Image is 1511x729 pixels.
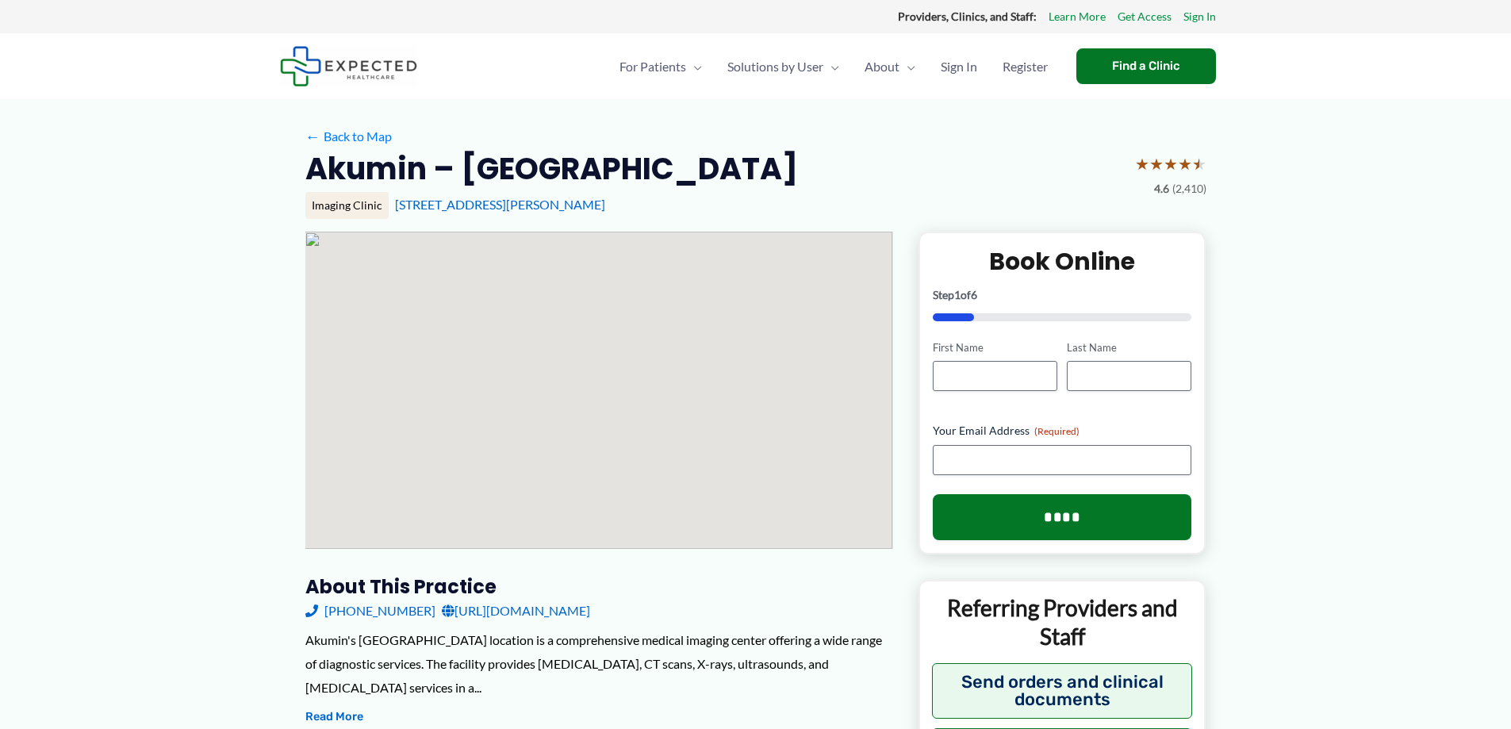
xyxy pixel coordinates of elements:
a: Register [990,39,1060,94]
div: Imaging Clinic [305,192,389,219]
label: Last Name [1067,340,1191,355]
span: Register [1003,39,1048,94]
span: 6 [971,288,977,301]
div: Akumin's [GEOGRAPHIC_DATA] location is a comprehensive medical imaging center offering a wide ran... [305,628,893,699]
span: 1 [954,288,961,301]
nav: Primary Site Navigation [607,39,1060,94]
span: ★ [1192,149,1206,178]
label: Your Email Address [933,423,1192,439]
span: ★ [1149,149,1164,178]
button: Read More [305,708,363,727]
a: [URL][DOMAIN_NAME] [442,599,590,623]
a: Sign In [1183,6,1216,27]
strong: Providers, Clinics, and Staff: [898,10,1037,23]
a: Learn More [1049,6,1106,27]
span: ← [305,129,320,144]
span: Menu Toggle [899,39,915,94]
span: ★ [1178,149,1192,178]
h2: Akumin – [GEOGRAPHIC_DATA] [305,149,798,188]
span: Menu Toggle [686,39,702,94]
a: ←Back to Map [305,125,392,148]
a: AboutMenu Toggle [852,39,928,94]
p: Referring Providers and Staff [932,593,1193,651]
button: Send orders and clinical documents [932,663,1193,719]
span: (2,410) [1172,178,1206,199]
span: ★ [1135,149,1149,178]
p: Step of [933,290,1192,301]
a: [STREET_ADDRESS][PERSON_NAME] [395,197,605,212]
label: First Name [933,340,1057,355]
h2: Book Online [933,246,1192,277]
a: Sign In [928,39,990,94]
span: About [865,39,899,94]
span: For Patients [619,39,686,94]
a: Find a Clinic [1076,48,1216,84]
img: Expected Healthcare Logo - side, dark font, small [280,46,417,86]
a: For PatientsMenu Toggle [607,39,715,94]
span: (Required) [1034,425,1080,437]
span: Solutions by User [727,39,823,94]
h3: About this practice [305,574,893,599]
span: ★ [1164,149,1178,178]
span: Sign In [941,39,977,94]
a: [PHONE_NUMBER] [305,599,435,623]
span: Menu Toggle [823,39,839,94]
a: Solutions by UserMenu Toggle [715,39,852,94]
a: Get Access [1118,6,1172,27]
span: 4.6 [1154,178,1169,199]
